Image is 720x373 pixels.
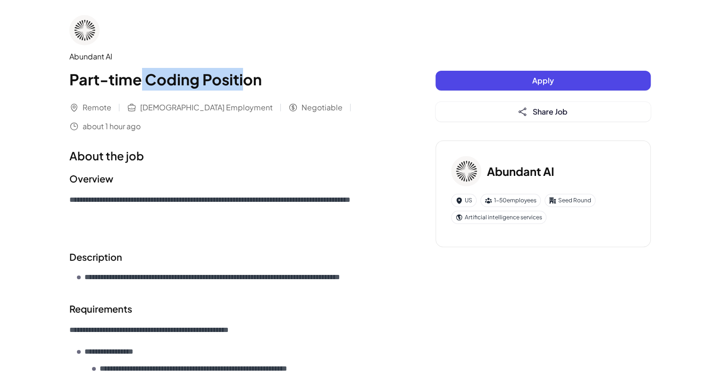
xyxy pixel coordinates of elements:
[69,172,398,186] h2: Overview
[69,51,398,62] div: Abundant AI
[451,211,546,224] div: Artificial intelligence services
[69,302,398,316] h2: Requirements
[532,75,554,85] span: Apply
[435,102,651,122] button: Share Job
[140,102,273,113] span: [DEMOGRAPHIC_DATA] Employment
[544,194,595,207] div: Seed Round
[69,68,398,91] h1: Part-time Coding Position
[69,250,398,264] h2: Description
[533,107,568,116] span: Share Job
[83,121,141,132] span: about 1 hour ago
[301,102,343,113] span: Negotiable
[451,194,477,207] div: US
[83,102,111,113] span: Remote
[69,15,100,45] img: Ab
[451,156,481,186] img: Ab
[435,71,651,91] button: Apply
[487,163,554,180] h3: Abundant AI
[480,194,541,207] div: 1-50 employees
[69,147,398,164] h1: About the job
